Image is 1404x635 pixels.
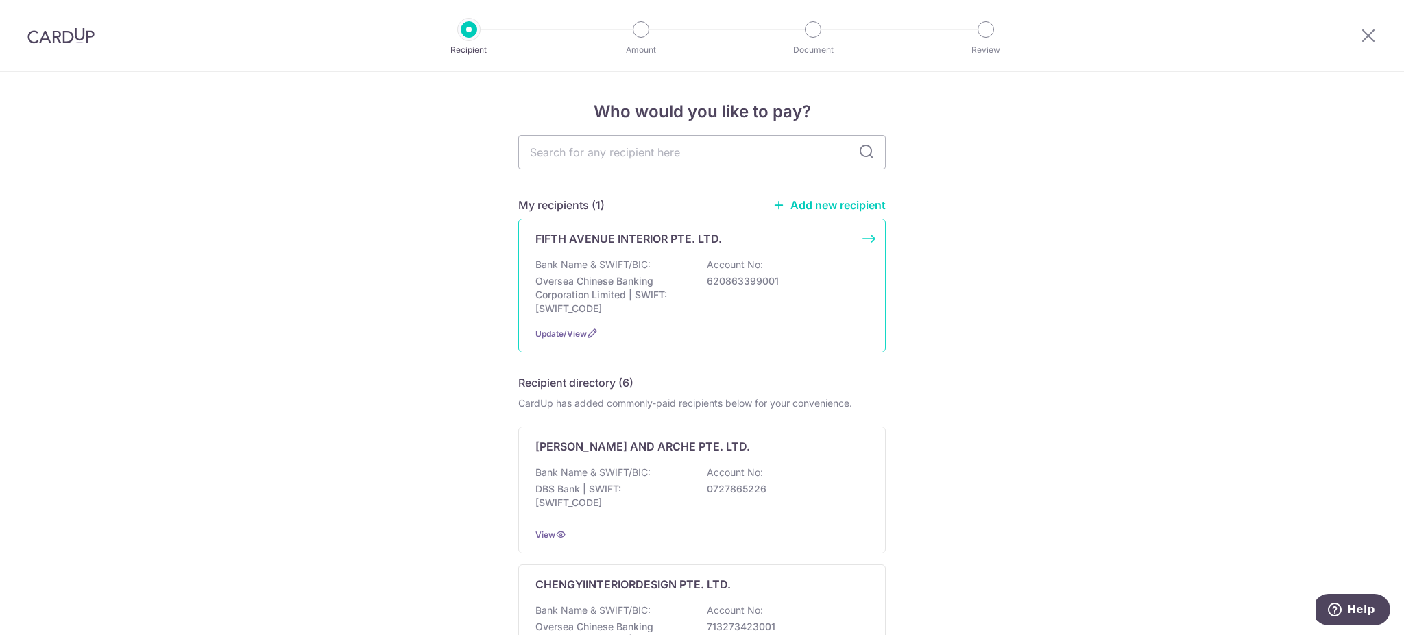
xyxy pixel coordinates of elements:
input: Search for any recipient here [518,135,886,169]
h5: Recipient directory (6) [518,374,633,391]
p: Review [935,43,1037,57]
p: Document [762,43,864,57]
h4: Who would you like to pay? [518,99,886,124]
p: DBS Bank | SWIFT: [SWIFT_CODE] [535,482,689,510]
p: Amount [590,43,692,57]
div: CardUp has added commonly-paid recipients below for your convenience. [518,396,886,410]
p: 620863399001 [707,274,860,288]
a: Add new recipient [773,198,886,212]
p: 0727865226 [707,482,860,496]
p: Account No: [707,258,763,272]
a: Update/View [535,328,587,339]
p: Account No: [707,466,763,479]
p: Oversea Chinese Banking Corporation Limited | SWIFT: [SWIFT_CODE] [535,274,689,315]
iframe: Opens a widget where you can find more information [1316,594,1390,628]
p: FIFTH AVENUE INTERIOR PTE. LTD. [535,230,722,247]
img: CardUp [27,27,95,44]
p: Bank Name & SWIFT/BIC: [535,258,651,272]
p: Bank Name & SWIFT/BIC: [535,603,651,617]
a: View [535,529,555,540]
p: Bank Name & SWIFT/BIC: [535,466,651,479]
p: CHENGYIINTERIORDESIGN PTE. LTD. [535,576,731,592]
p: 713273423001 [707,620,860,634]
h5: My recipients (1) [518,197,605,213]
p: Recipient [418,43,520,57]
p: [PERSON_NAME] AND ARCHE PTE. LTD. [535,438,750,455]
p: Account No: [707,603,763,617]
